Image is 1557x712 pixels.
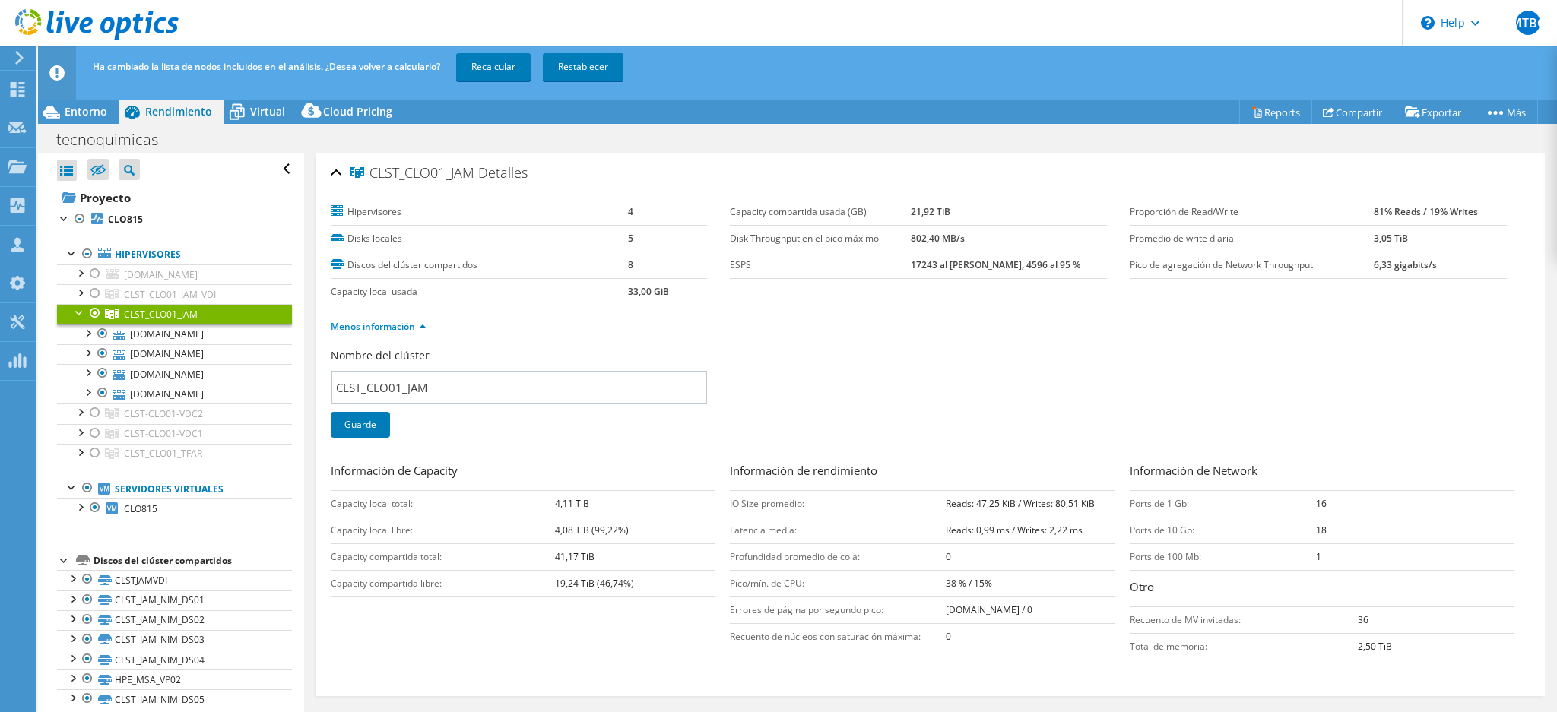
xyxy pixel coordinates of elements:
[730,623,946,650] td: Recuento de núcleos con saturación máxima:
[1311,100,1394,124] a: Compartir
[124,427,203,440] span: CLST-CLO01-VDC1
[1130,490,1316,517] td: Ports de 1 Gb:
[1130,606,1358,633] td: Recuento de MV invitadas:
[57,284,292,304] a: CLST_CLO01_JAM_VDI
[1130,633,1358,660] td: Total de memoria:
[1473,100,1538,124] a: Más
[57,403,292,423] a: CLST-CLO01-VDC2
[1374,258,1437,271] b: 6,33 gigabits/s
[1130,462,1514,483] h3: Información de Network
[911,205,950,218] b: 21,92 TiB
[124,407,203,420] span: CLST-CLO01-VDC2
[57,384,292,403] a: [DOMAIN_NAME]
[331,284,629,299] label: Capacity local usada
[730,231,911,246] label: Disk Throughput en el pico máximo
[57,630,292,650] a: CLST_JAM_NIM_DS03
[555,550,595,563] b: 41,17 TiB
[730,517,946,543] td: Latencia media:
[331,320,427,333] a: Menos información
[730,490,946,517] td: IO Size promedio:
[57,424,292,444] a: CLST-CLO01-VDC1
[331,204,629,220] label: Hipervisores
[730,258,911,273] label: ESPS
[456,53,531,81] a: Recalcular
[543,53,623,81] a: Restablecer
[946,497,1095,510] b: Reads: 47,25 KiB / Writes: 80,51 KiB
[946,577,992,590] b: 38 % / 15%
[911,232,965,245] b: 802,40 MB/s
[57,479,292,498] a: Servidores virtuales
[911,258,1080,271] b: 17243 al [PERSON_NAME], 4596 al 95 %
[946,630,951,643] b: 0
[1130,517,1316,543] td: Ports de 10 Gb:
[65,104,107,119] span: Entorno
[57,364,292,384] a: [DOMAIN_NAME]
[57,444,292,464] a: CLST_CLO01_TFAR
[555,497,589,510] b: 4,11 TiB
[628,285,669,298] b: 33,00 GiB
[350,166,474,181] span: CLST_CLO01_JAM
[1130,578,1514,599] h3: Otro
[1358,613,1368,626] b: 36
[331,258,629,273] label: Discos del clúster compartidos
[57,610,292,630] a: CLST_JAM_NIM_DS02
[57,650,292,669] a: CLST_JAM_NIM_DS04
[1130,204,1374,220] label: Proporción de Read/Write
[331,490,555,517] td: Capacity local total:
[49,131,182,148] h1: tecnoquimicas
[1374,232,1408,245] b: 3,05 TiB
[124,288,216,301] span: CLST_CLO01_JAM_VDI
[57,264,292,284] a: [DOMAIN_NAME]
[946,550,951,563] b: 0
[57,185,292,210] a: Proyecto
[57,498,292,518] a: CLO815
[1130,543,1316,570] td: Ports de 100 Mb:
[1130,258,1374,273] label: Pico de agregación de Network Throughput
[57,689,292,709] a: CLST_JAM_NIM_DS05
[946,603,1032,616] b: [DOMAIN_NAME] / 0
[57,669,292,689] a: HPE_MSA_VP02
[1316,497,1327,510] b: 16
[1374,205,1478,218] b: 81% Reads / 19% Writes
[57,590,292,610] a: CLST_JAM_NIM_DS01
[555,577,634,590] b: 19,24 TiB (46,74%)
[628,205,633,218] b: 4
[1130,231,1374,246] label: Promedio de write diaria
[124,447,202,460] span: CLST_CLO01_TFAR
[124,502,157,515] span: CLO815
[57,344,292,364] a: [DOMAIN_NAME]
[1358,640,1392,653] b: 2,50 TiB
[57,304,292,324] a: CLST_CLO01_JAM
[331,412,390,438] a: Guarde
[555,524,629,536] b: 4,08 TiB (99,22%)
[946,524,1083,536] b: Reads: 0,99 ms / Writes: 2,22 ms
[730,543,946,570] td: Profundidad promedio de cola:
[57,324,292,344] a: [DOMAIN_NAME]
[94,552,292,570] div: Discos del clúster compartidos
[730,462,1115,483] h3: Información de rendimiento
[57,245,292,264] a: Hipervisores
[250,104,285,119] span: Virtual
[1239,100,1312,124] a: Reports
[1316,550,1321,563] b: 1
[628,258,633,271] b: 8
[93,60,440,73] span: Ha cambiado la lista de nodos incluidos en el análisis. ¿Desea volver a calcularlo?
[331,543,555,570] td: Capacity compartida total:
[1421,16,1435,30] svg: \n
[478,163,528,182] span: Detalles
[323,104,392,119] span: Cloud Pricing
[730,596,946,623] td: Errores de página por segundo pico:
[57,570,292,590] a: CLSTJAMVDI
[331,570,555,596] td: Capacity compartida libre:
[145,104,212,119] span: Rendimiento
[124,268,198,281] span: [DOMAIN_NAME]
[1394,100,1473,124] a: Exportar
[331,231,629,246] label: Disks locales
[730,204,911,220] label: Capacity compartida usada (GB)
[1516,11,1540,35] span: MTBC
[331,348,430,363] label: Nombre del clúster
[124,308,198,321] span: CLST_CLO01_JAM
[331,517,555,543] td: Capacity local libre:
[1316,524,1327,536] b: 18
[628,232,633,245] b: 5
